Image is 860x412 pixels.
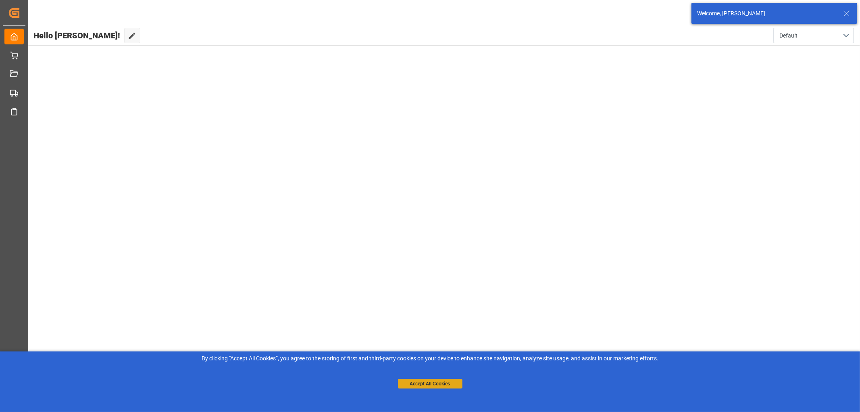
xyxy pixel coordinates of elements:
[6,354,854,363] div: By clicking "Accept All Cookies”, you agree to the storing of first and third-party cookies on yo...
[33,28,120,43] span: Hello [PERSON_NAME]!
[697,9,836,18] div: Welcome, [PERSON_NAME]
[398,379,462,389] button: Accept All Cookies
[779,31,798,40] span: Default
[773,28,854,43] button: open menu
